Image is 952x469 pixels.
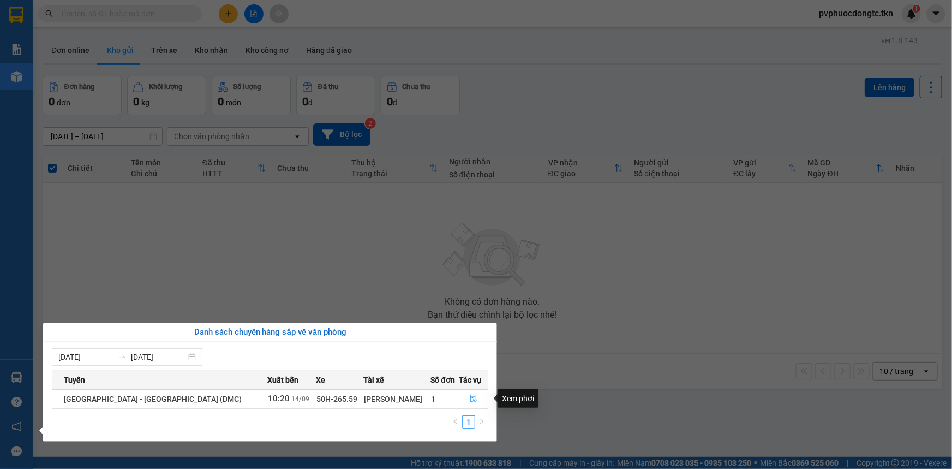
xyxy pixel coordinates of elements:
button: file-done [459,390,488,408]
input: Từ ngày [58,351,113,363]
span: swap-right [118,353,127,361]
input: Đến ngày [131,351,186,363]
button: right [475,415,488,429]
span: Tác vụ [459,374,481,386]
span: file-done [470,395,477,403]
span: 14/09 [291,395,309,403]
span: Xe [316,374,325,386]
span: Xuất bến [267,374,298,386]
span: 50H-265.59 [316,395,357,403]
span: 10:20 [268,394,290,403]
li: Next Page [475,415,488,429]
div: Danh sách chuyến hàng sắp về văn phòng [52,326,488,339]
button: left [449,415,462,429]
span: Tuyến [64,374,85,386]
span: Số đơn [430,374,455,386]
div: Xem phơi [498,389,538,408]
span: to [118,353,127,361]
span: Tài xế [363,374,384,386]
a: 1 [463,416,475,428]
li: 1 [462,415,475,429]
span: right [478,418,485,425]
span: left [452,418,459,425]
span: 1 [431,395,435,403]
div: [PERSON_NAME] [364,393,430,405]
span: [GEOGRAPHIC_DATA] - [GEOGRAPHIC_DATA] (DMC) [64,395,242,403]
li: Previous Page [449,415,462,429]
